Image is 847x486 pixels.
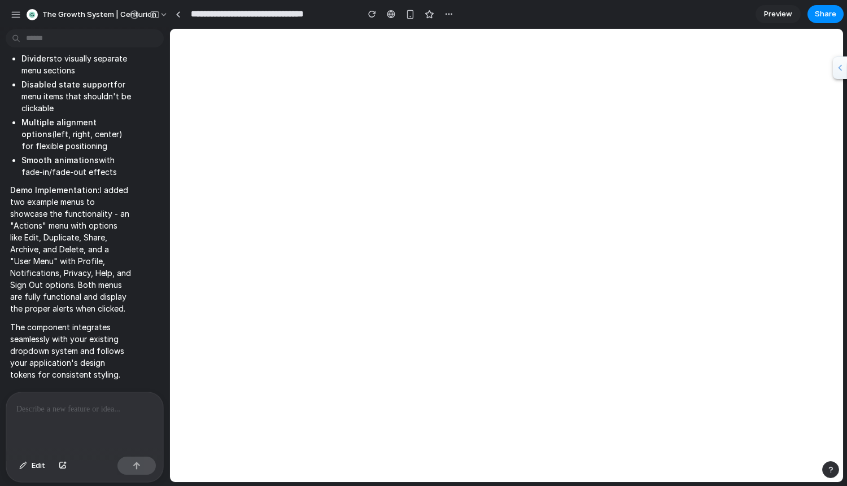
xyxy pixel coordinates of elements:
[21,78,131,114] li: for menu items that shouldn't be clickable
[10,321,131,380] p: The component integrates seamlessly with your existing dropdown system and follows your applicati...
[22,6,174,24] button: The Growth System | Centurion
[42,9,156,20] span: The Growth System | Centurion
[10,185,100,195] strong: Demo Implementation:
[815,8,836,20] span: Share
[21,80,113,89] strong: Disabled state support
[14,457,51,475] button: Edit
[764,8,792,20] span: Preview
[21,154,131,178] li: with fade-in/fade-out effects
[21,116,131,152] li: (left, right, center) for flexible positioning
[21,54,54,63] strong: Dividers
[21,117,97,139] strong: Multiple alignment options
[21,52,131,76] li: to visually separate menu sections
[32,460,45,471] span: Edit
[10,184,131,314] p: I added two example menus to showcase the functionality - an "Actions" menu with options like Edi...
[807,5,844,23] button: Share
[21,155,99,165] strong: Smooth animations
[756,5,801,23] a: Preview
